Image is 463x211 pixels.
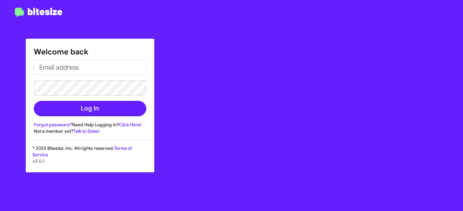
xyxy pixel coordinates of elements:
a: Click Here! [119,122,141,128]
button: Log In [34,101,146,116]
div: Need Help Logging In? [34,121,146,128]
a: Terms of Service [32,145,132,158]
h1: Welcome back [34,47,146,57]
a: Talk to Sales! [73,128,100,134]
div: Not a member yet? [34,128,146,134]
div: © 2025 Bitesize, Inc. All rights reserved. [26,145,154,172]
input: Email address [34,60,146,75]
p: v3.0.1 [32,158,148,164]
a: Forgot password? [34,122,72,128]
